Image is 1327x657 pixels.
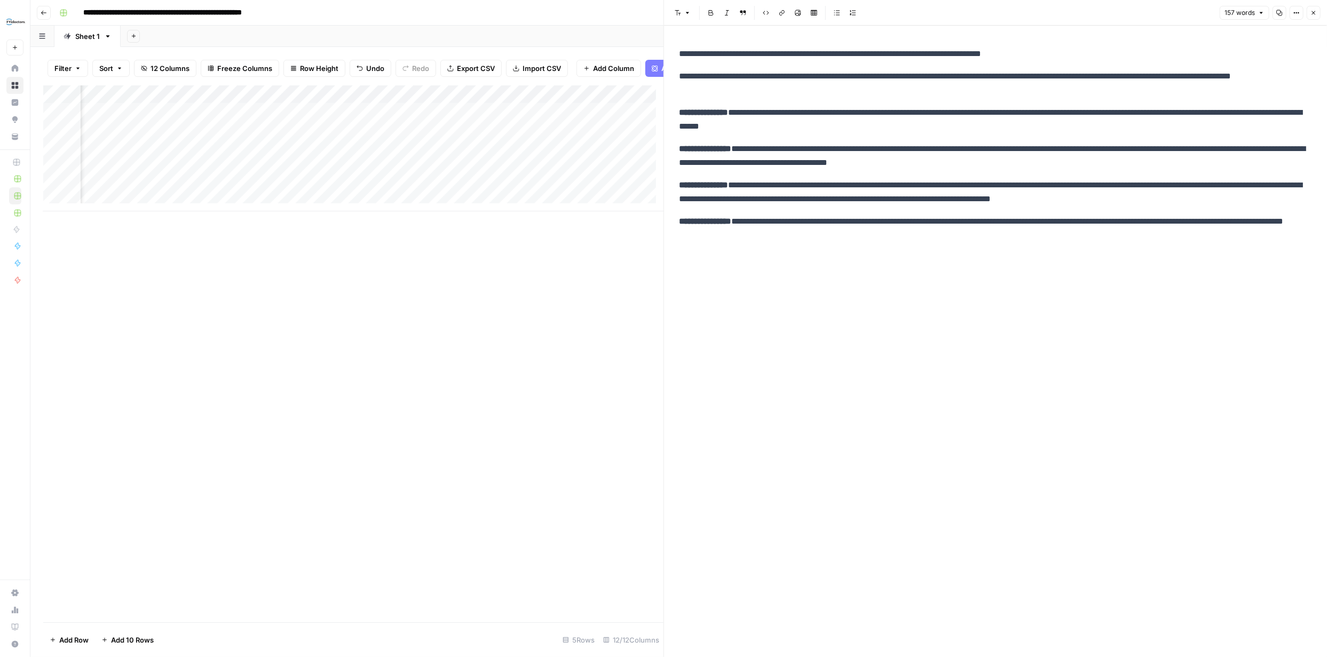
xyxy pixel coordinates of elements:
span: Undo [366,63,384,74]
a: Sheet 1 [54,26,121,47]
span: Redo [412,63,429,74]
div: 5 Rows [558,631,599,648]
a: Usage [6,601,23,619]
a: Browse [6,77,23,94]
button: Filter [48,60,88,77]
span: Add Row [59,635,89,645]
img: tab_domain_overview_orange.svg [31,62,40,70]
button: Help + Support [6,636,23,653]
button: Sort [92,60,130,77]
a: Insights [6,94,23,111]
img: logo_orange.svg [17,17,26,26]
div: Sheet 1 [75,31,100,42]
div: Keywords by Traffic [120,63,176,70]
div: v 4.0.25 [30,17,52,26]
button: 157 words [1220,6,1269,20]
button: Redo [396,60,436,77]
img: website_grey.svg [17,28,26,36]
button: 12 Columns [134,60,196,77]
a: Settings [6,584,23,601]
img: FYidoctors Logo [6,12,26,31]
button: Export CSV [440,60,502,77]
button: Add Row [43,631,95,648]
button: Import CSV [506,60,568,77]
span: Import CSV [523,63,561,74]
a: Your Data [6,128,23,145]
span: Sort [99,63,113,74]
button: Add Power Agent [645,60,726,77]
button: Add Column [576,60,641,77]
div: Domain: [DOMAIN_NAME] [28,28,117,36]
span: Export CSV [457,63,495,74]
a: Home [6,60,23,77]
span: 157 words [1225,8,1255,18]
button: Workspace: FYidoctors [6,9,23,35]
span: Filter [54,63,72,74]
a: Opportunities [6,111,23,128]
button: Add 10 Rows [95,631,160,648]
button: Freeze Columns [201,60,279,77]
span: Add 10 Rows [111,635,154,645]
div: Domain Overview [43,63,96,70]
button: Undo [350,60,391,77]
a: Learning Hub [6,619,23,636]
span: Freeze Columns [217,63,272,74]
span: Row Height [300,63,338,74]
img: tab_keywords_by_traffic_grey.svg [108,62,116,70]
button: Row Height [283,60,345,77]
span: 12 Columns [151,63,189,74]
span: Add Column [593,63,634,74]
div: 12/12 Columns [599,631,664,648]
